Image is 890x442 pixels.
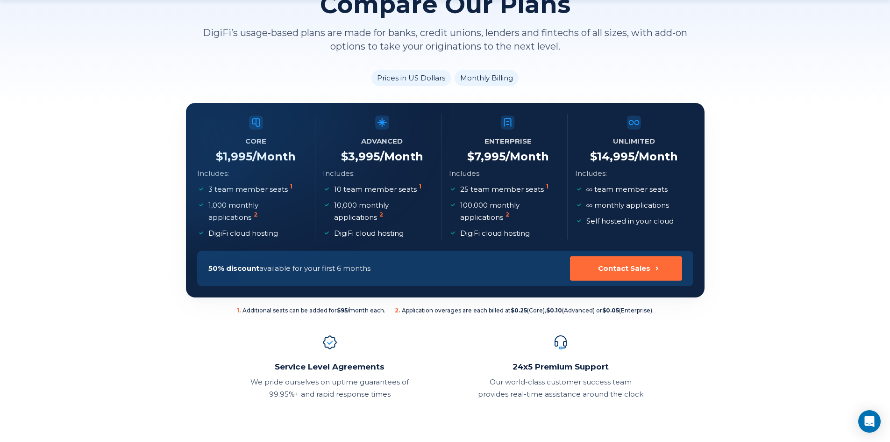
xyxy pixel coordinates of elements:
b: $95 [337,307,348,314]
p: available for your first 6 months [208,262,370,275]
span: /Month [506,150,549,163]
p: DigiFi cloud hosting [460,227,530,239]
sup: 1 . [237,307,241,314]
p: team member seats [586,183,668,196]
h5: Enterprise [484,135,532,148]
li: Monthly Billing [455,70,519,86]
span: /Month [380,150,423,163]
p: 25 team member seats [460,183,550,196]
sup: 2 . [395,307,400,314]
h4: $ 7,995 [467,150,549,164]
span: 50% discount [208,264,259,273]
p: monthly applications [586,199,669,211]
p: 1,000 monthly applications [208,199,306,224]
sup: 1 [546,183,548,190]
p: 10 team member seats [334,183,423,196]
sup: 2 [254,211,258,218]
div: Contact Sales [598,264,650,273]
p: Self hosted in your cloud [586,215,674,227]
p: DigiFi’s usage-based plans are made for banks, credit unions, lenders and fintechs of all sizes, ... [186,26,705,53]
b: $0.10 [546,307,562,314]
span: /Month [634,150,678,163]
sup: 1 [290,183,292,190]
button: Contact Sales [570,256,682,281]
h2: 24x5 Premium Support [478,361,643,372]
div: Open Intercom Messenger [858,410,881,433]
p: 100,000 monthly applications [460,199,558,224]
sup: 2 [379,211,384,218]
sup: 1 [419,183,421,190]
span: Additional seats can be added for /month each. [237,307,385,314]
p: Includes: [575,167,607,180]
h4: $ 14,995 [590,150,678,164]
h2: Service Level Agreements [247,361,413,372]
b: $0.25 [511,307,527,314]
p: DigiFi cloud hosting [208,227,278,239]
li: Prices in US Dollars [371,70,451,86]
h4: $ 3,995 [341,150,423,164]
p: We pride ourselves on uptime guarantees of 99.95%+ and rapid response times [247,376,413,400]
span: Application overages are each billed at (Core), (Advanced) or (Enterprise). [395,307,654,314]
sup: 2 [506,211,510,218]
h5: Advanced [361,135,403,148]
p: Includes: [449,167,481,180]
p: Our world-class customer success team provides real-time assistance around the clock [478,376,643,400]
p: 10,000 monthly applications [334,199,432,224]
p: DigiFi cloud hosting [334,227,404,239]
b: $0.05 [602,307,619,314]
h5: Unlimited [613,135,655,148]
